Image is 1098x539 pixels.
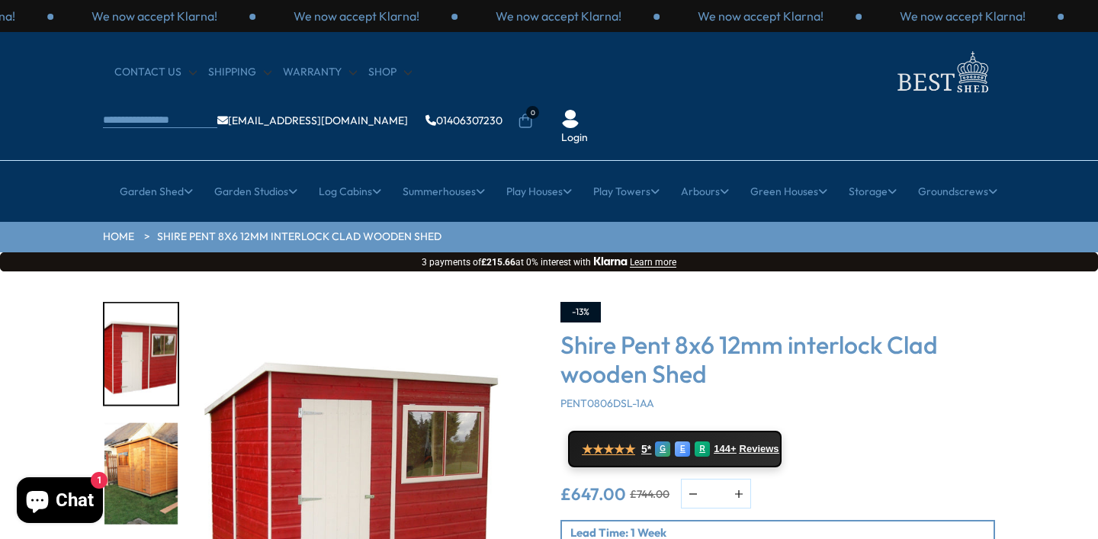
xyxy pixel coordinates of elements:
[425,115,502,126] a: 01406307230
[560,302,601,322] div: -13%
[518,114,533,129] a: 0
[114,65,197,80] a: CONTACT US
[496,8,621,24] p: We now accept Klarna!
[561,110,579,128] img: User Icon
[12,477,108,527] inbox-online-store-chat: Shopify online store chat
[214,172,297,210] a: Garden Studios
[630,489,669,499] del: £744.00
[91,8,217,24] p: We now accept Klarna!
[217,115,408,126] a: [EMAIL_ADDRESS][DOMAIN_NAME]
[526,106,539,119] span: 0
[568,431,782,467] a: ★★★★★ 5* G E R 144+ Reviews
[560,396,654,410] span: PENT0806DSL-1AA
[888,47,995,97] img: logo
[294,8,419,24] p: We now accept Klarna!
[103,302,179,406] div: 6 / 8
[506,172,572,210] a: Play Houses
[103,229,134,245] a: HOME
[561,130,588,146] a: Login
[255,8,457,24] div: 3 / 3
[849,172,897,210] a: Storage
[157,229,441,245] a: Shire Pent 8x6 12mm interlock Clad wooden Shed
[698,8,823,24] p: We now accept Klarna!
[660,8,862,24] div: 2 / 3
[120,172,193,210] a: Garden Shed
[582,442,635,457] span: ★★★★★
[560,486,626,502] ins: £647.00
[319,172,381,210] a: Log Cabins
[208,65,271,80] a: Shipping
[714,443,736,455] span: 144+
[681,172,729,210] a: Arbours
[918,172,997,210] a: Groundscrews
[457,8,660,24] div: 1 / 3
[593,172,660,210] a: Play Towers
[104,423,178,525] img: 8x6PentonShireadjustableBase_2_051a3d6c-3d6d-4f10-a1bb-9f55e72d19ac_200x200.jpg
[368,65,412,80] a: Shop
[655,441,670,457] div: G
[740,443,779,455] span: Reviews
[53,8,255,24] div: 2 / 3
[900,8,1026,24] p: We now accept Klarna!
[103,422,179,526] div: 7 / 8
[560,330,995,389] h3: Shire Pent 8x6 12mm interlock Clad wooden Shed
[104,303,178,405] img: 8x6Pent_3_7258dd47-e88c-4aba-b3ee-deb30adeceeb_200x200.jpg
[750,172,827,210] a: Green Houses
[862,8,1064,24] div: 3 / 3
[283,65,357,80] a: Warranty
[403,172,485,210] a: Summerhouses
[695,441,710,457] div: R
[675,441,690,457] div: E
